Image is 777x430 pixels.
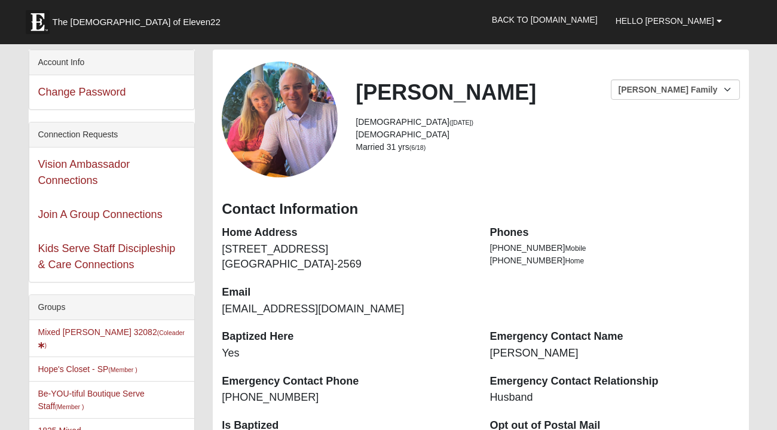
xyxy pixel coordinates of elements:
[607,6,731,36] a: Hello [PERSON_NAME]
[29,122,195,148] div: Connection Requests
[38,86,126,98] a: Change Password
[29,295,195,320] div: Groups
[356,116,739,128] li: [DEMOGRAPHIC_DATA]
[222,225,472,241] dt: Home Address
[38,364,137,374] a: Hope's Closet - SP(Member )
[356,141,739,153] li: Married 31 yrs
[222,374,472,389] dt: Emergency Contact Phone
[483,5,607,35] a: Back to [DOMAIN_NAME]
[38,327,185,349] a: Mixed [PERSON_NAME] 32082(Coleader)
[38,208,163,220] a: Join A Group Connections
[29,50,195,75] div: Account Info
[490,390,739,406] dd: Husband
[222,285,472,300] dt: Email
[356,128,739,141] li: [DEMOGRAPHIC_DATA]
[449,119,473,126] small: ([DATE])
[222,302,472,317] dd: [EMAIL_ADDRESS][DOMAIN_NAME]
[38,389,145,411] a: Be-YOU-tiful Boutique Serve Staff(Member )
[222,62,338,177] a: View Fullsize Photo
[38,242,176,271] a: Kids Serve Staff Discipleship & Care Connections
[26,10,50,34] img: Eleven22 logo
[490,242,739,254] li: [PHONE_NUMBER]
[222,346,472,361] dd: Yes
[490,225,739,241] dt: Phones
[222,390,472,406] dd: [PHONE_NUMBER]
[490,374,739,389] dt: Emergency Contact Relationship
[38,329,185,349] small: (Coleader )
[409,144,426,151] small: (6/18)
[490,329,739,345] dt: Emergency Contact Name
[565,244,586,253] span: Mobile
[490,254,739,267] li: [PHONE_NUMBER]
[222,201,739,218] h3: Contact Information
[222,242,472,272] dd: [STREET_ADDRESS] [GEOGRAPHIC_DATA]-2569
[616,16,714,26] span: Hello [PERSON_NAME]
[490,346,739,361] dd: [PERSON_NAME]
[222,329,472,345] dt: Baptized Here
[20,4,259,34] a: The [DEMOGRAPHIC_DATA] of Eleven22
[565,257,584,265] span: Home
[356,79,739,105] h2: [PERSON_NAME]
[38,158,130,186] a: Vision Ambassador Connections
[108,366,137,373] small: (Member )
[55,403,84,410] small: (Member )
[53,16,221,28] span: The [DEMOGRAPHIC_DATA] of Eleven22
